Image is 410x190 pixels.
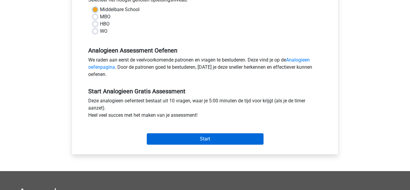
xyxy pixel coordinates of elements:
label: HBO [100,20,110,28]
label: WO [100,28,107,35]
label: MBO [100,13,110,20]
div: We raden aan eerst de veelvoorkomende patronen en vragen te bestuderen. Deze vind je op de . Door... [84,56,326,80]
h5: Analogieen Assessment Oefenen [88,47,322,54]
h5: Start Analogieen Gratis Assessment [88,88,322,95]
input: Start [147,133,264,145]
label: Middelbare School [100,6,140,13]
div: Deze analogieen oefentest bestaat uit 10 vragen, waar je 5:00 minuten de tijd voor krijgt (als je... [84,97,326,121]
